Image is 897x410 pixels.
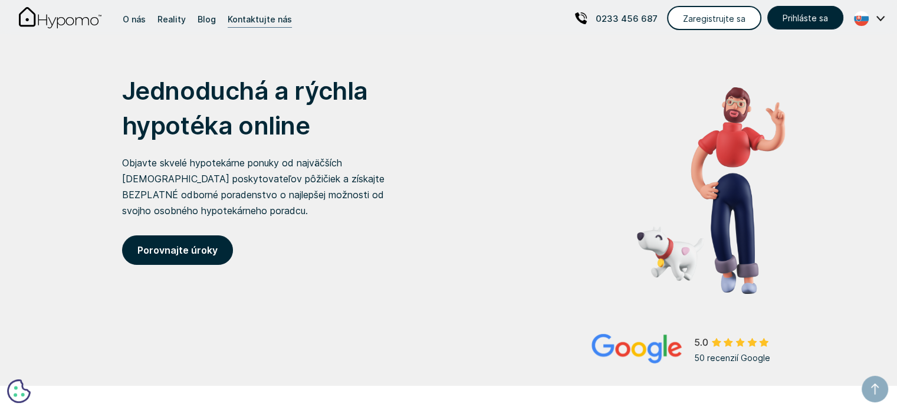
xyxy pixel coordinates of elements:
[592,334,785,366] a: 50 recenzií Google
[122,235,233,265] a: Porovnajte úroky
[228,11,292,27] div: Kontaktujte nás
[694,350,785,366] div: 50 recenzií Google
[198,11,216,27] div: Blog
[667,6,761,30] a: Zaregistrujte sa
[157,11,186,27] div: Reality
[596,11,658,27] p: 0233 456 687
[122,74,412,143] h1: Jednoduchá a rýchla hypotéka online
[137,244,218,256] strong: Porovnajte úroky
[767,6,843,29] a: Prihláste sa
[7,379,31,403] button: Cookie Preferences
[123,11,146,27] div: O nás
[122,155,412,219] p: Objavte skvelé hypotekárne ponuky od najväčších [DEMOGRAPHIC_DATA] poskytovateľov pôžičiek a získ...
[575,4,658,32] a: 0233 456 687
